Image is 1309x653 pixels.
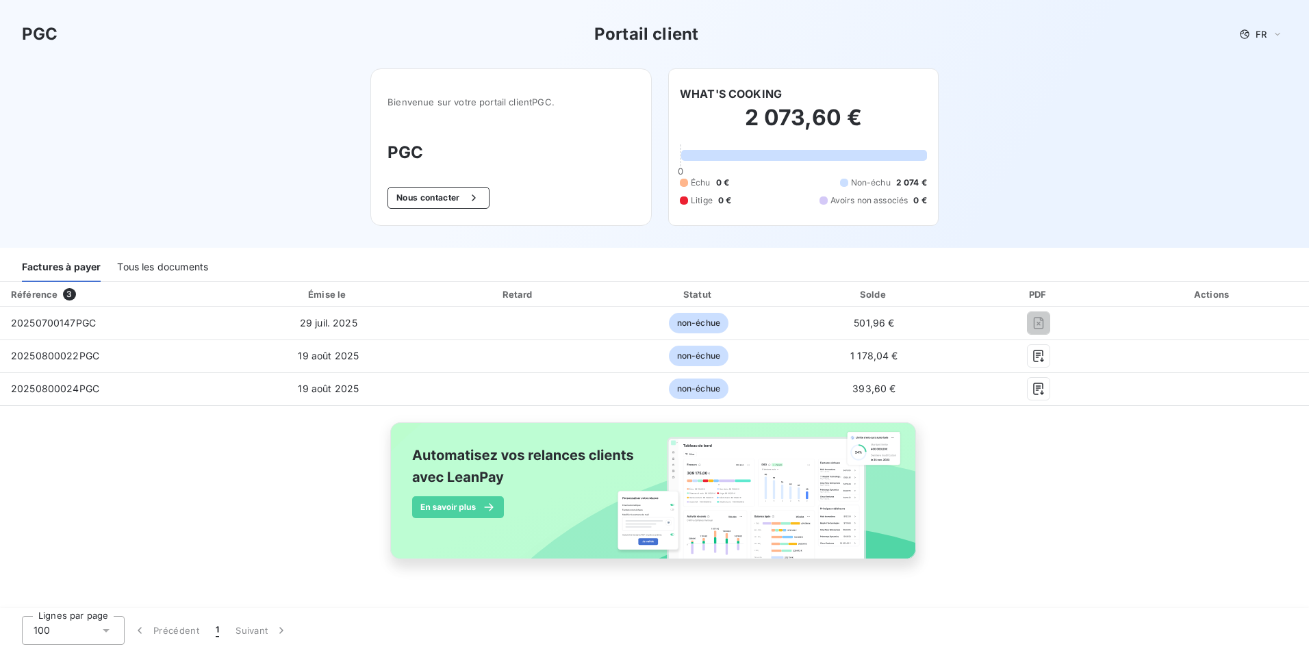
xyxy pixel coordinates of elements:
[11,317,96,329] span: 20250700147PGC
[669,379,728,399] span: non-échue
[11,383,99,394] span: 20250800024PGC
[207,616,227,645] button: 1
[851,177,891,189] span: Non-échu
[1256,29,1267,40] span: FR
[11,289,58,300] div: Référence
[680,86,782,102] h6: WHAT'S COOKING
[387,97,635,107] span: Bienvenue sur votre portail client PGC .
[378,414,931,582] img: banner
[691,177,711,189] span: Échu
[431,287,607,301] div: Retard
[963,287,1114,301] div: PDF
[232,287,424,301] div: Émise le
[852,383,895,394] span: 393,60 €
[830,194,908,207] span: Avoirs non associés
[790,287,958,301] div: Solde
[63,288,75,300] span: 3
[896,177,927,189] span: 2 074 €
[1119,287,1306,301] div: Actions
[22,253,101,282] div: Factures à payer
[718,194,731,207] span: 0 €
[216,624,219,637] span: 1
[691,194,713,207] span: Litige
[298,350,359,361] span: 19 août 2025
[11,350,99,361] span: 20250800022PGC
[125,616,207,645] button: Précédent
[300,317,357,329] span: 29 juil. 2025
[669,346,728,366] span: non-échue
[34,624,50,637] span: 100
[117,253,208,282] div: Tous les documents
[387,187,489,209] button: Nous contacter
[854,317,894,329] span: 501,96 €
[594,22,698,47] h3: Portail client
[680,104,927,145] h2: 2 073,60 €
[22,22,58,47] h3: PGC
[913,194,926,207] span: 0 €
[850,350,898,361] span: 1 178,04 €
[387,140,635,165] h3: PGC
[227,616,296,645] button: Suivant
[298,383,359,394] span: 19 août 2025
[669,313,728,333] span: non-échue
[678,166,683,177] span: 0
[716,177,729,189] span: 0 €
[613,287,785,301] div: Statut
